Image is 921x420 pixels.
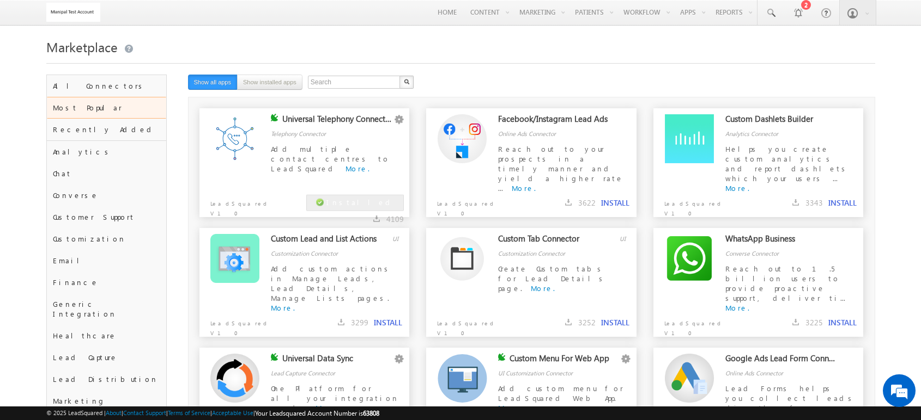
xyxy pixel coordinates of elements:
[188,75,238,90] button: Show all apps
[212,409,253,416] a: Acceptable Use
[47,184,166,206] div: Converse
[271,353,278,361] img: checking status
[653,193,738,218] p: LeadSquared V1.0
[106,409,122,416] a: About
[440,237,484,281] img: Alternate Logo
[46,3,101,22] img: Custom Logo
[792,319,799,325] img: downloads
[498,403,522,412] a: More.
[363,409,379,417] span: 63808
[210,234,259,283] img: Alternate Logo
[338,319,344,325] img: downloads
[665,114,714,163] img: Alternate Logo
[271,264,392,302] span: Add custom actions in Manage Leads, Lead Details, Manage Lists pages.
[47,97,166,119] div: Most Popular
[282,353,392,368] div: Universal Data Sync
[725,353,835,368] div: Google Ads Lead Form Connector
[47,119,166,140] div: Recently Added
[47,75,166,97] div: All Connectors
[210,354,259,403] img: Alternate Logo
[426,193,511,218] p: LeadSquared V1.0
[725,144,849,183] span: Helps you create custom analytics and report dashlets which your users ...
[255,409,379,417] span: Your Leadsquared Account Number is
[578,317,596,328] span: 3252
[426,313,511,338] p: LeadSquared V1.0
[47,368,166,390] div: Lead Distribution
[498,233,608,249] div: Custom Tab Connector
[374,318,402,328] button: INSTALL
[805,317,823,328] span: 3225
[498,353,506,361] img: checking status
[271,144,390,173] span: Add multiple contact centres to LeadSquared
[565,319,572,325] img: downloads
[498,384,623,403] span: Add custom menu for LeadSquared Web App.
[46,408,379,418] span: © 2025 LeadSquared | | | | |
[282,114,392,129] div: Universal Telephony Connector
[438,114,487,163] img: Alternate Logo
[237,75,302,90] button: Show installed apps
[725,264,845,302] span: Reach out to 1.5 billion users to provide proactive support, deliver ti...
[498,114,608,129] div: Facebook/Instagram Lead Ads
[805,197,823,208] span: 3343
[725,114,835,129] div: Custom Dashlets Builder
[47,206,166,228] div: Customer Support
[271,233,381,249] div: Custom Lead and List Actions
[828,318,857,328] button: INSTALL
[47,325,166,347] div: Healthcare
[404,79,409,84] img: Search
[531,283,555,293] a: More.
[47,271,166,293] div: Finance
[47,347,166,368] div: Lead Capture
[601,198,629,208] button: INSTALL
[271,384,399,412] span: One Platform for all your integration needs
[725,233,835,249] div: WhatsApp Business
[512,183,536,193] a: More.
[792,199,799,206] img: downloads
[326,197,394,207] span: Installed
[199,193,284,218] p: LeadSquared V1.0
[828,198,857,208] button: INSTALL
[510,353,620,368] div: Custom Menu For Web App
[47,250,166,271] div: Email
[199,313,284,338] p: LeadSquared V1.0
[47,228,166,250] div: Customization
[725,303,749,312] a: More.
[725,183,749,193] a: More.
[601,318,629,328] button: INSTALL
[168,409,210,416] a: Terms of Service
[47,141,166,163] div: Analytics
[665,354,714,403] img: Alternate Logo
[437,354,487,403] img: Alternate Logo
[498,264,607,293] span: Create Custom tabs for Lead Details page.
[47,390,166,412] div: Marketing
[316,403,340,412] a: More.
[373,215,380,222] img: downloads
[565,199,572,206] img: downloads
[123,409,166,416] a: Contact Support
[47,293,166,325] div: Generic Integration
[210,114,259,163] img: Alternate Logo
[346,164,369,173] a: More.
[578,197,596,208] span: 3622
[271,303,295,312] a: More.
[271,114,278,121] img: checking status
[665,234,714,283] img: Alternate Logo
[498,144,623,193] span: Reach out to your prospects in a timely manner and yield a higher rate ...
[47,163,166,184] div: Chat
[386,214,404,224] span: 4109
[46,38,118,55] span: Marketplace
[653,313,738,338] p: LeadSquared V1.0
[351,317,368,328] span: 3299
